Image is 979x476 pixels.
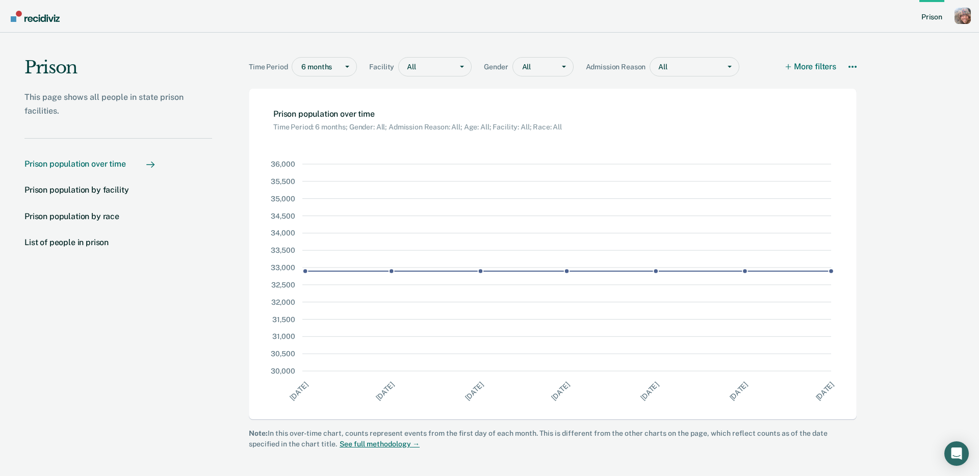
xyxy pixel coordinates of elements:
[955,8,971,24] button: Profile dropdown button
[249,428,857,449] div: In this over-time chart, counts represent events from the first day of each month. This is differ...
[522,63,524,71] input: gender
[484,63,512,71] span: Gender
[273,109,562,131] h2: Chart: Prison population over time. Current filters: Time Period: 6 months; Gender: All; Admissio...
[369,63,398,71] span: Facility
[24,159,126,169] div: Prison population over time
[586,63,650,71] span: Admission Reason
[24,159,212,280] nav: Chart navigation
[786,57,836,76] button: More filters
[301,63,303,71] input: timePeriod
[249,429,268,437] strong: Note:
[24,211,119,221] div: Prison population by race
[212,33,897,470] main: Main chart and filter content
[399,60,453,74] div: All
[829,269,834,274] circle: Point at x Wed Oct 01 2025 00:00:00 GMT-0700 (Pacific Daylight Time) and y 32897
[303,269,834,274] g: points
[249,63,292,71] span: Time Period
[273,119,562,131] div: Chart subtitle
[24,237,109,247] div: List of people in prison
[11,11,60,22] img: Recidiviz
[24,185,128,195] div: Prison population by facility
[24,57,212,86] h1: Prison
[337,440,420,448] a: See full methodology →
[650,60,720,74] div: All
[944,441,969,466] div: Open Intercom Messenger
[848,63,857,71] svg: More options
[24,90,212,118] p: This page shows all people in state prison facilities.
